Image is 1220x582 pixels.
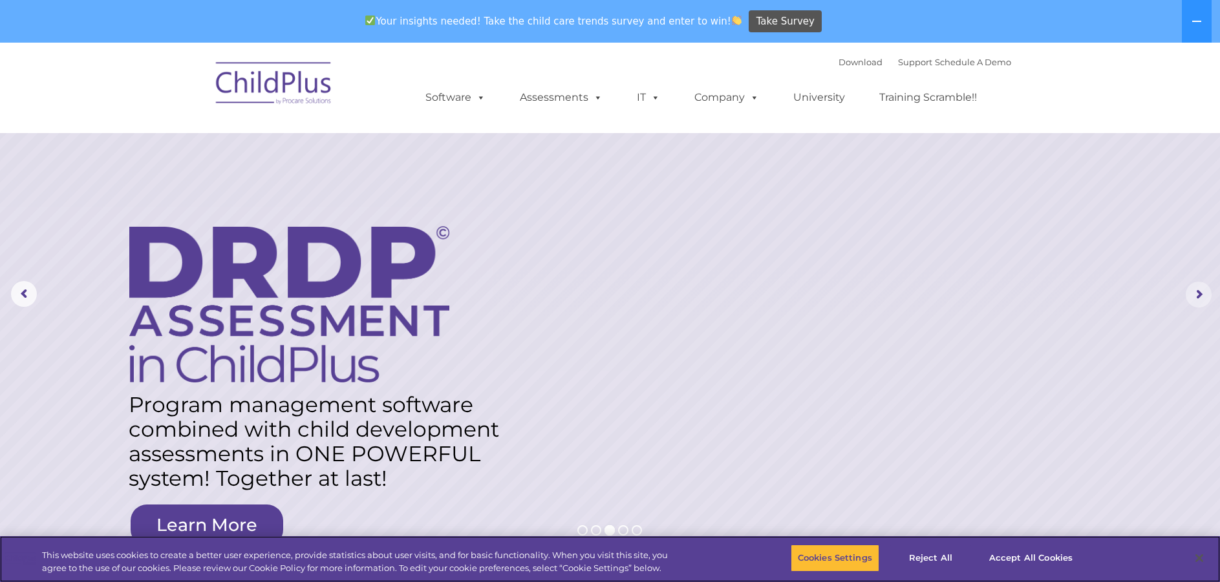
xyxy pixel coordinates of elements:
[749,10,822,33] a: Take Survey
[791,545,879,572] button: Cookies Settings
[42,549,671,574] div: This website uses cookies to create a better user experience, provide statistics about user visit...
[131,504,283,546] a: Learn More
[756,10,815,33] span: Take Survey
[624,85,673,110] a: IT
[360,8,747,34] span: Your insights needed! Take the child care trends survey and enter to win!
[839,57,1011,67] font: |
[180,138,235,148] span: Phone number
[681,85,772,110] a: Company
[732,16,742,25] img: 👏
[129,226,449,382] img: DRDP Assessment in ChildPlus
[898,57,932,67] a: Support
[209,53,339,118] img: ChildPlus by Procare Solutions
[412,85,498,110] a: Software
[180,85,219,95] span: Last name
[866,85,990,110] a: Training Scramble!!
[365,16,375,25] img: ✅
[1185,544,1214,572] button: Close
[507,85,615,110] a: Assessments
[839,57,883,67] a: Download
[890,545,971,572] button: Reject All
[935,57,1011,67] a: Schedule A Demo
[129,392,519,490] rs-layer: Program management software combined with child development assessments in ONE POWERFUL system! T...
[780,85,858,110] a: University
[982,545,1080,572] button: Accept All Cookies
